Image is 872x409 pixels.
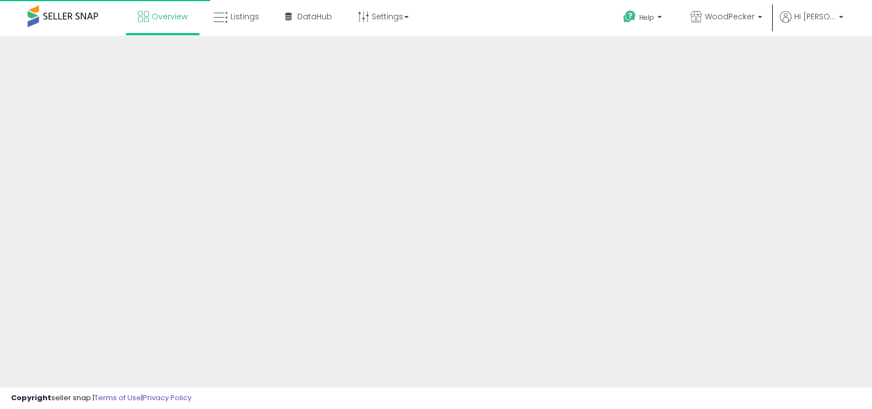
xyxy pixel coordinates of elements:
[794,11,836,22] span: Hi [PERSON_NAME]
[623,10,636,24] i: Get Help
[297,11,332,22] span: DataHub
[780,11,843,36] a: Hi [PERSON_NAME]
[11,393,191,403] div: seller snap | |
[143,392,191,403] a: Privacy Policy
[152,11,188,22] span: Overview
[614,2,673,36] a: Help
[231,11,259,22] span: Listings
[94,392,141,403] a: Terms of Use
[705,11,755,22] span: WoodPecker
[639,13,654,22] span: Help
[11,392,51,403] strong: Copyright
